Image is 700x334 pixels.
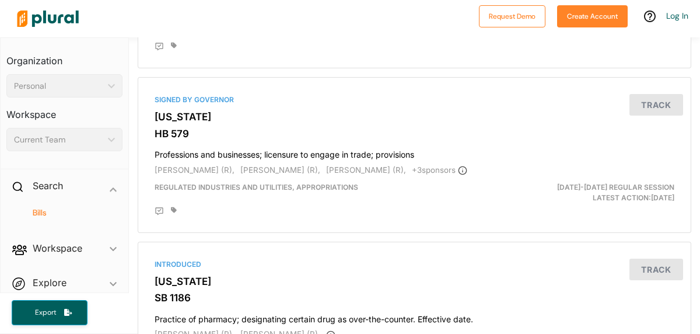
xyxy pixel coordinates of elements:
a: Request Demo [479,9,545,22]
button: Create Account [557,5,628,27]
button: Track [629,94,683,116]
h3: Workspace [6,98,123,123]
span: + 3 sponsor s [412,165,467,175]
div: Personal [14,80,103,92]
h2: Search [33,179,63,192]
div: Add tags [171,207,177,214]
span: [PERSON_NAME] (R), [326,165,406,175]
div: Add tags [171,42,177,49]
h3: [US_STATE] [155,111,674,123]
span: Export [27,308,64,318]
div: Signed by Governor [155,95,674,105]
h4: Practice of pharmacy; designating certain drug as over-the-counter. Effective date. [155,309,674,325]
h3: SB 1186 [155,292,674,304]
div: Introduced [155,259,674,270]
h3: HB 579 [155,128,674,140]
a: Bills [18,207,117,218]
div: Latest Action: [DATE] [504,182,683,203]
button: Request Demo [479,5,545,27]
div: Current Team [14,134,103,146]
h3: [US_STATE] [155,276,674,287]
a: Log In [666,11,688,21]
span: [PERSON_NAME] (R), [155,165,235,175]
a: Create Account [557,9,628,22]
h3: Organization [6,44,123,69]
div: Add Position Statement [155,207,164,216]
span: Regulated Industries and Utilities, Appropriations [155,183,358,192]
div: Add Position Statement [155,42,164,51]
h4: Professions and businesses; licensure to engage in trade; provisions [155,144,674,160]
span: [PERSON_NAME] (R), [240,165,320,175]
button: Export [12,300,87,325]
span: [DATE]-[DATE] Regular Session [557,183,674,192]
button: Track [629,259,683,280]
